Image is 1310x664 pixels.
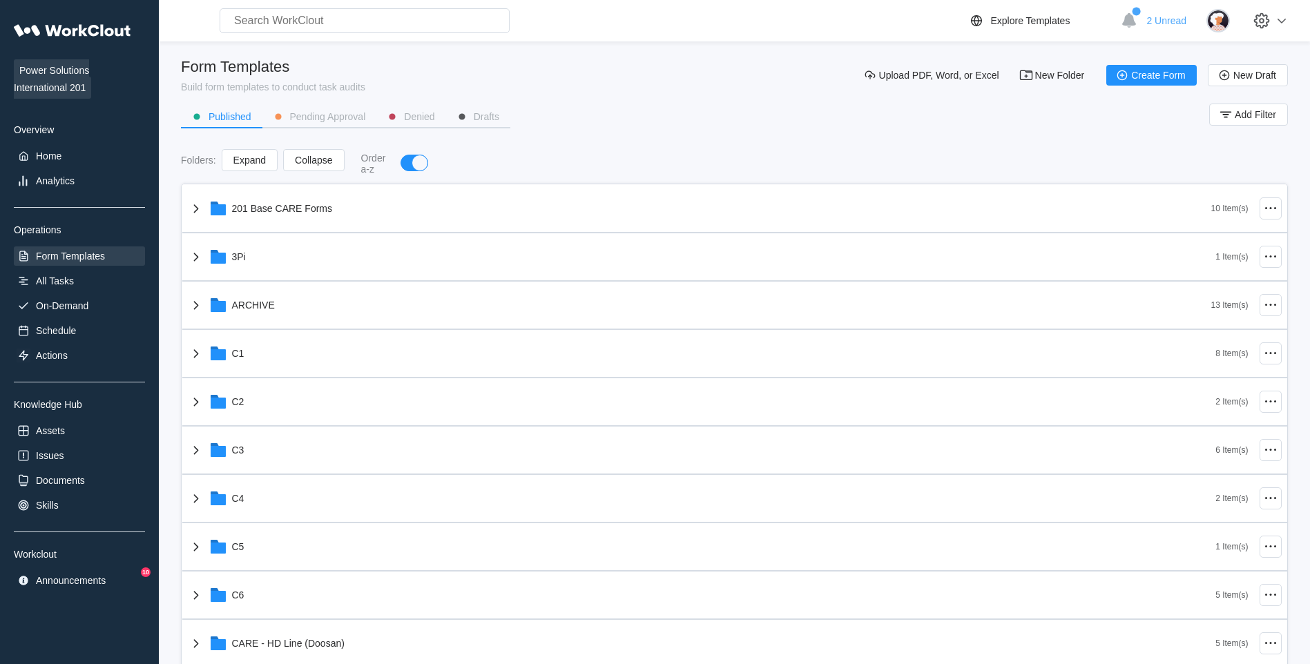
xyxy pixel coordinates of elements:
div: CARE - HD Line (Doosan) [232,638,345,649]
div: 2 Item(s) [1215,397,1248,407]
div: Operations [14,224,145,235]
div: Explore Templates [990,15,1070,26]
div: Form Templates [181,58,365,76]
div: Home [36,150,61,162]
div: 1 Item(s) [1215,542,1248,551]
div: 10 [141,567,151,577]
div: C1 [232,348,244,359]
div: 3Pi [232,251,246,262]
span: Create Form [1131,70,1186,80]
button: Add Filter [1209,104,1288,126]
a: Assets [14,421,145,440]
a: On-Demand [14,296,145,315]
span: Upload PDF, Word, or Excel [879,70,999,80]
div: C6 [232,589,244,600]
span: Collapse [295,155,332,165]
span: 2 Unread [1146,15,1186,26]
div: Assets [36,425,65,436]
a: Home [14,146,145,166]
div: Issues [36,450,64,461]
div: C4 [232,493,244,504]
button: Create Form [1106,65,1197,86]
div: 5 Item(s) [1215,590,1248,600]
div: 10 Item(s) [1211,204,1248,213]
button: Drafts [446,106,510,127]
div: Form Templates [36,251,105,262]
a: All Tasks [14,271,145,291]
input: Search WorkClout [220,8,510,33]
div: Skills [36,500,59,511]
span: Power Solutions International 201 [14,59,91,99]
div: Knowledge Hub [14,399,145,410]
div: Build form templates to conduct task audits [181,81,365,92]
div: Workclout [14,549,145,560]
div: 13 Item(s) [1211,300,1248,310]
div: 8 Item(s) [1215,349,1248,358]
span: New Draft [1233,70,1276,80]
div: Announcements [36,575,106,586]
div: 201 Base CARE Forms [232,203,333,214]
div: Overview [14,124,145,135]
button: Published [181,106,262,127]
div: Published [209,112,251,121]
div: ARCHIVE [232,300,275,311]
div: Documents [36,475,85,486]
span: Expand [233,155,266,165]
div: 6 Item(s) [1215,445,1248,455]
div: 2 Item(s) [1215,494,1248,503]
a: Explore Templates [968,12,1114,29]
div: Actions [36,350,68,361]
div: Analytics [36,175,75,186]
span: Add Filter [1235,110,1276,119]
button: Expand [222,149,278,171]
a: Analytics [14,171,145,191]
div: Order a-z [361,153,387,175]
img: user-4.png [1206,9,1230,32]
a: Documents [14,471,145,490]
a: Form Templates [14,246,145,266]
button: Upload PDF, Word, or Excel [854,65,1010,86]
a: Schedule [14,321,145,340]
div: Pending Approval [290,112,366,121]
a: Skills [14,496,145,515]
div: All Tasks [36,275,74,286]
a: Actions [14,346,145,365]
div: Schedule [36,325,76,336]
span: New Folder [1035,70,1085,80]
button: Collapse [283,149,344,171]
button: New Folder [1010,65,1096,86]
div: On-Demand [36,300,88,311]
div: C3 [232,445,244,456]
div: C5 [232,541,244,552]
div: Denied [404,112,434,121]
div: 5 Item(s) [1215,638,1248,648]
a: Announcements [14,571,145,590]
div: Drafts [474,112,499,121]
div: Folders : [181,155,216,166]
div: 1 Item(s) [1215,252,1248,262]
button: New Draft [1208,64,1288,86]
button: Pending Approval [262,106,377,127]
button: Denied [376,106,445,127]
div: C2 [232,396,244,407]
a: Issues [14,446,145,465]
